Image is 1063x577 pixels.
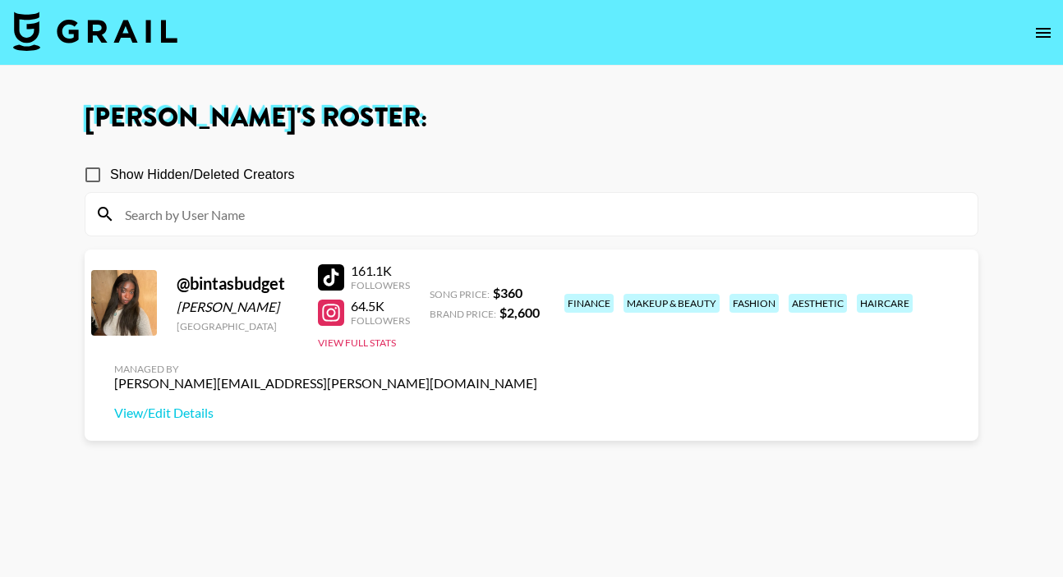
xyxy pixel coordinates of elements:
[115,201,968,227] input: Search by User Name
[624,294,720,313] div: makeup & beauty
[114,363,537,375] div: Managed By
[1027,16,1060,49] button: open drawer
[351,263,410,279] div: 161.1K
[177,273,298,294] div: @ bintasbudget
[789,294,847,313] div: aesthetic
[13,11,177,51] img: Grail Talent
[110,165,295,185] span: Show Hidden/Deleted Creators
[114,375,537,392] div: [PERSON_NAME][EMAIL_ADDRESS][PERSON_NAME][DOMAIN_NAME]
[729,294,779,313] div: fashion
[499,305,540,320] strong: $ 2,600
[351,314,410,327] div: Followers
[85,105,978,131] h1: [PERSON_NAME] 's Roster:
[430,308,496,320] span: Brand Price:
[114,405,537,421] a: View/Edit Details
[857,294,913,313] div: haircare
[351,298,410,314] div: 64.5K
[318,337,396,349] button: View Full Stats
[564,294,614,313] div: finance
[177,299,298,315] div: [PERSON_NAME]
[430,288,490,300] span: Song Price:
[493,285,522,300] strong: $ 360
[177,320,298,332] div: [GEOGRAPHIC_DATA]
[351,279,410,291] div: Followers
